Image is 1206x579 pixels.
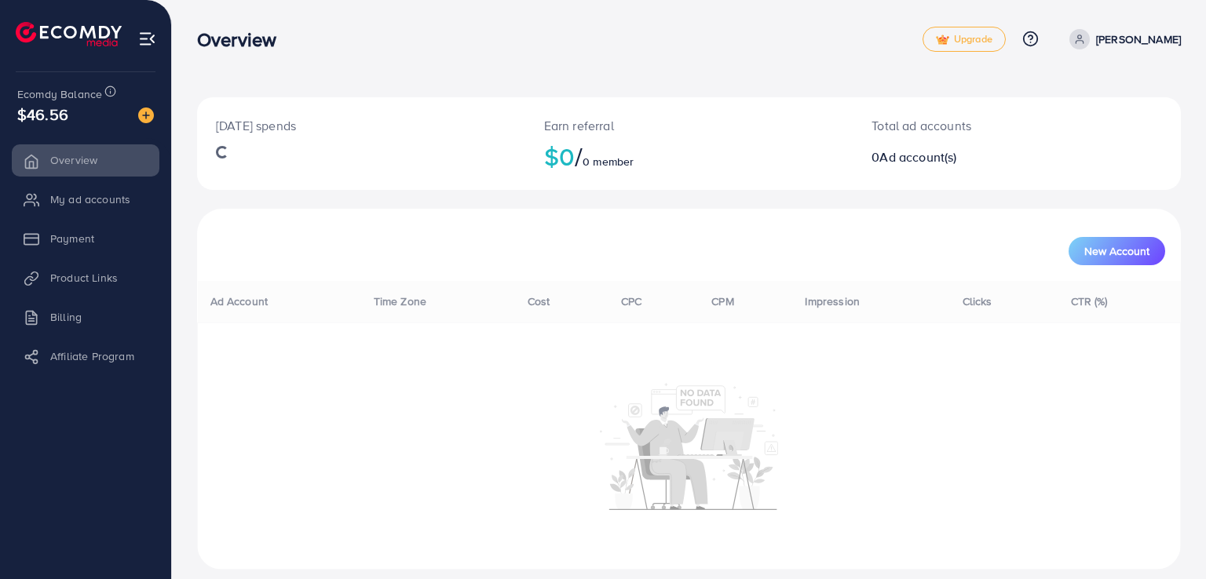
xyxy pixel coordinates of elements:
[17,103,68,126] span: $46.56
[1063,29,1181,49] a: [PERSON_NAME]
[1096,30,1181,49] p: [PERSON_NAME]
[16,22,122,46] img: logo
[872,116,1080,135] p: Total ad accounts
[879,148,956,166] span: Ad account(s)
[17,86,102,102] span: Ecomdy Balance
[583,154,634,169] span: 0 member
[138,107,154,123] img: image
[544,141,835,171] h2: $0
[872,150,1080,165] h2: 0
[197,28,289,51] h3: Overview
[936,35,949,46] img: tick
[936,34,992,46] span: Upgrade
[138,30,156,48] img: menu
[544,116,835,135] p: Earn referral
[923,27,1006,52] a: tickUpgrade
[1069,237,1165,265] button: New Account
[1084,246,1149,257] span: New Account
[575,138,583,174] span: /
[216,116,506,135] p: [DATE] spends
